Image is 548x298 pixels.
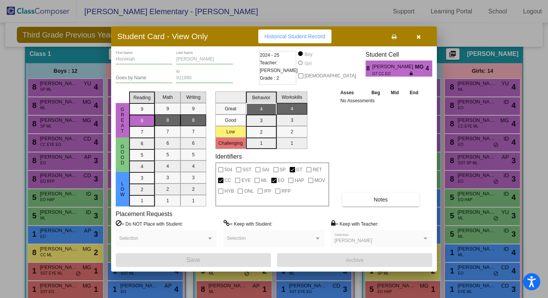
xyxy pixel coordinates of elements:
[426,64,432,73] span: 4
[223,220,272,228] label: = Keep with Student:
[260,74,279,82] span: Grade : 2
[262,165,269,174] span: SAI
[366,64,372,73] span: 8
[372,71,409,77] span: GT CC EO
[116,220,183,228] label: = Do NOT Place with Student:
[261,176,267,185] span: ML
[117,31,208,41] h3: Student Card - View Only
[295,176,304,185] span: HAP
[264,33,325,39] span: Historical Student Record
[215,153,242,160] label: Identifiers
[225,165,232,174] span: 504
[264,187,271,196] span: IFP
[282,187,291,196] span: RFP
[225,176,231,185] span: CC
[313,165,322,174] span: RET
[260,51,279,59] span: 2024 - 25
[119,181,126,197] span: Low
[331,220,379,228] label: = Keep with Teacher:
[119,144,126,165] span: Good
[280,165,286,174] span: SP
[304,51,313,58] div: Boy
[176,75,233,81] input: Enter ID
[277,253,432,267] button: Archive
[296,165,303,174] span: GT
[305,71,356,80] span: [DEMOGRAPHIC_DATA]
[366,51,432,58] h3: Student Cell
[335,238,372,243] span: [PERSON_NAME]
[244,187,254,196] span: ONL
[225,187,234,196] span: HYB
[243,165,251,174] span: SST
[241,176,251,185] span: EYE
[415,63,426,71] span: MG
[404,88,424,97] th: End
[338,88,366,97] th: Asses
[374,196,388,203] span: Notes
[116,210,172,218] label: Placement Requests
[258,29,331,43] button: Historical Student Record
[372,63,415,71] span: [PERSON_NAME]
[119,107,126,134] span: Great
[338,97,424,105] td: No Assessments
[304,60,312,67] div: Girl
[366,88,386,97] th: Beg
[260,59,298,74] span: Teacher: [PERSON_NAME]
[186,257,200,263] span: Save
[386,88,404,97] th: Mid
[315,176,325,185] span: MOV
[346,257,364,263] span: Archive
[116,75,172,81] input: goes by name
[342,193,419,206] button: Notes
[116,253,271,267] button: Save
[278,176,284,185] span: EO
